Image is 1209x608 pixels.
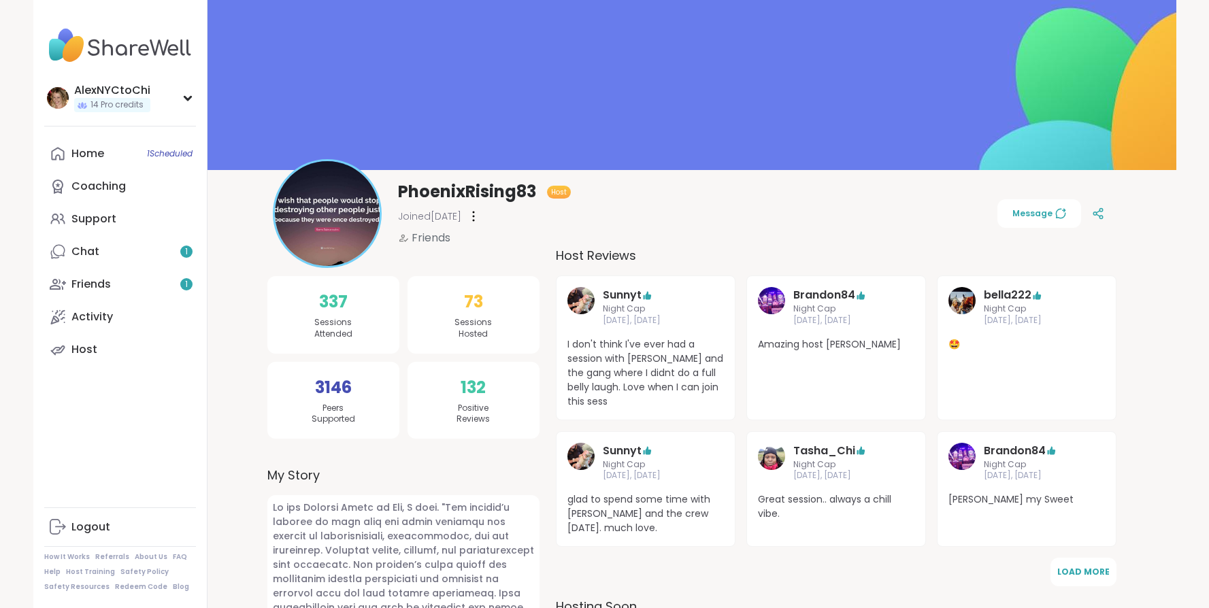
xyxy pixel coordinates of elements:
[135,552,167,562] a: About Us
[71,179,126,194] div: Coaching
[398,181,536,203] span: PhoenixRising83
[71,212,116,226] div: Support
[567,287,595,314] img: Sunnyt
[603,287,642,303] a: Sunnyt
[567,443,595,482] a: Sunnyt
[567,337,724,409] span: I don't think I've ever had a session with [PERSON_NAME] and the gang where I didnt do a full bel...
[457,403,490,426] span: Positive Reviews
[44,22,196,69] img: ShareWell Nav Logo
[758,492,914,521] span: Great session.. always a chill vibe.
[44,511,196,543] a: Logout
[984,287,1031,303] a: bella222
[312,403,355,426] span: Peers Supported
[461,375,486,400] span: 132
[1057,566,1110,577] span: Load More
[603,315,689,326] span: [DATE], [DATE]
[44,203,196,235] a: Support
[793,459,879,471] span: Night Cap
[603,303,689,315] span: Night Cap
[44,301,196,333] a: Activity
[758,443,785,482] a: Tasha_Chi
[793,443,855,459] a: Tasha_Chi
[44,582,110,592] a: Safety Resources
[984,459,1070,471] span: Night Cap
[115,582,167,592] a: Redeem Code
[758,287,785,314] img: Brandon84
[47,87,69,109] img: AlexNYCtoChi
[948,492,1105,507] span: [PERSON_NAME] my Sweet
[44,235,196,268] a: Chat1
[44,137,196,170] a: Home1Scheduled
[147,148,193,159] span: 1 Scheduled
[315,375,352,400] span: 3146
[948,443,976,470] img: Brandon84
[71,146,104,161] div: Home
[758,443,785,470] img: Tasha_Chi
[44,567,61,577] a: Help
[464,290,483,314] span: 73
[71,520,110,535] div: Logout
[71,277,111,292] div: Friends
[44,170,196,203] a: Coaching
[275,161,380,266] img: PhoenixRising83
[90,99,144,111] span: 14 Pro credits
[74,83,150,98] div: AlexNYCtoChi
[567,443,595,470] img: Sunnyt
[793,470,879,482] span: [DATE], [DATE]
[948,443,976,482] a: Brandon84
[95,552,129,562] a: Referrals
[948,287,976,314] img: bella222
[551,187,567,197] span: Host
[398,209,461,223] span: Joined [DATE]
[44,333,196,366] a: Host
[948,287,976,326] a: bella222
[793,287,855,303] a: Brandon84
[182,180,193,191] iframe: Spotlight
[66,567,115,577] a: Host Training
[185,279,188,290] span: 1
[185,246,188,258] span: 1
[71,309,113,324] div: Activity
[603,470,689,482] span: [DATE], [DATE]
[984,443,1046,459] a: Brandon84
[984,315,1070,326] span: [DATE], [DATE]
[984,470,1070,482] span: [DATE], [DATE]
[120,567,169,577] a: Safety Policy
[71,244,99,259] div: Chat
[267,466,540,484] label: My Story
[984,303,1070,315] span: Night Cap
[997,199,1081,228] button: Message
[1050,558,1116,586] button: Load More
[454,317,492,340] span: Sessions Hosted
[319,290,348,314] span: 337
[412,230,450,246] span: Friends
[603,459,689,471] span: Night Cap
[173,552,187,562] a: FAQ
[567,287,595,326] a: Sunnyt
[567,492,724,535] span: glad to spend some time with [PERSON_NAME] and the crew [DATE]. much love.
[173,582,189,592] a: Blog
[44,268,196,301] a: Friends1
[758,287,785,326] a: Brandon84
[758,337,914,352] span: Amazing host [PERSON_NAME]
[71,342,97,357] div: Host
[793,315,879,326] span: [DATE], [DATE]
[948,337,1105,352] span: 🤩
[603,443,642,459] a: Sunnyt
[44,552,90,562] a: How It Works
[1012,207,1066,220] span: Message
[314,317,352,340] span: Sessions Attended
[793,303,879,315] span: Night Cap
